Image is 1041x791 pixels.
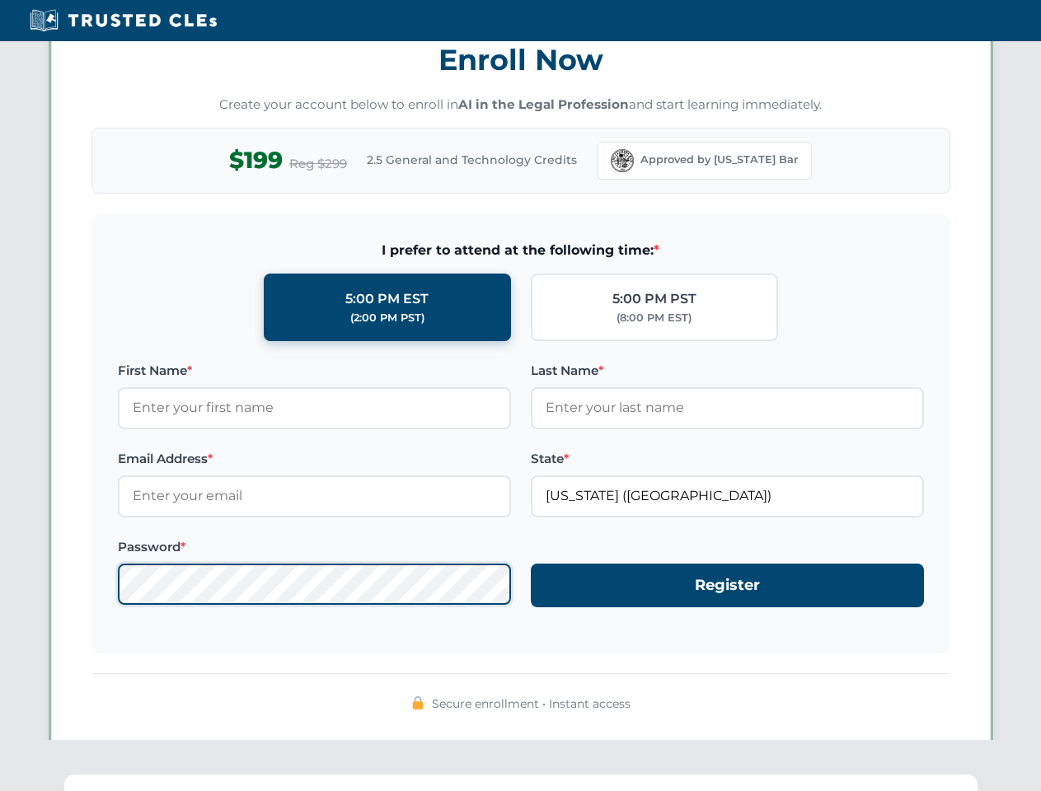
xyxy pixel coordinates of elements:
[118,240,924,261] span: I prefer to attend at the following time:
[531,361,924,381] label: Last Name
[531,475,924,517] input: Florida (FL)
[229,142,283,179] span: $199
[611,149,634,172] img: Florida Bar
[345,288,429,310] div: 5:00 PM EST
[458,96,629,112] strong: AI in the Legal Profession
[118,537,511,557] label: Password
[367,151,577,169] span: 2.5 General and Technology Credits
[411,696,424,709] img: 🔒
[432,695,631,713] span: Secure enrollment • Instant access
[118,387,511,428] input: Enter your first name
[289,154,347,174] span: Reg $299
[350,310,424,326] div: (2:00 PM PST)
[118,475,511,517] input: Enter your email
[612,288,696,310] div: 5:00 PM PST
[640,152,798,168] span: Approved by [US_STATE] Bar
[531,449,924,469] label: State
[91,96,950,115] p: Create your account below to enroll in and start learning immediately.
[531,564,924,607] button: Register
[118,449,511,469] label: Email Address
[617,310,692,326] div: (8:00 PM EST)
[91,34,950,86] h3: Enroll Now
[25,8,222,33] img: Trusted CLEs
[531,387,924,428] input: Enter your last name
[118,361,511,381] label: First Name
